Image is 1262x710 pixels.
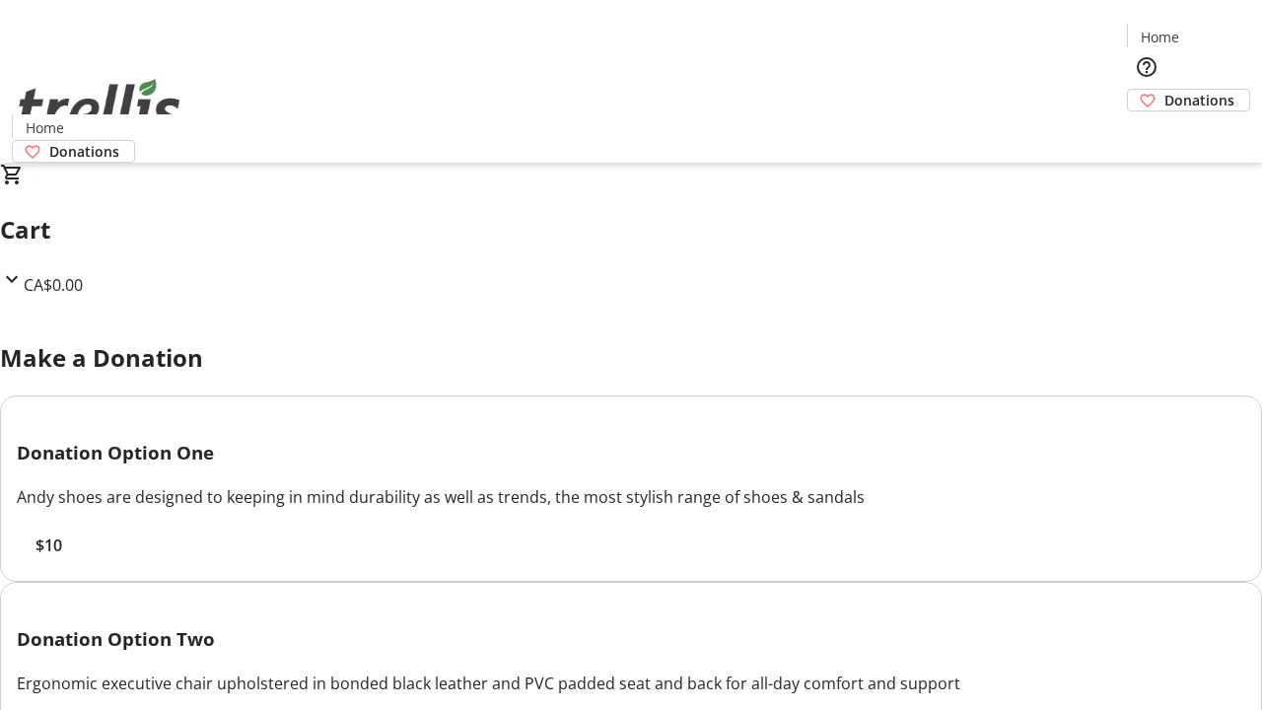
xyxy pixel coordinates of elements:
[1127,89,1250,111] a: Donations
[49,141,119,162] span: Donations
[26,117,64,138] span: Home
[17,533,80,557] button: $10
[17,672,1245,695] div: Ergonomic executive chair upholstered in bonded black leather and PVC padded seat and back for al...
[35,533,62,557] span: $10
[12,57,187,156] img: Orient E2E Organization FhsNP1R4s6's Logo
[17,625,1245,653] h3: Donation Option Two
[1141,27,1179,47] span: Home
[1127,111,1166,151] button: Cart
[17,439,1245,466] h3: Donation Option One
[13,117,76,138] a: Home
[12,140,135,163] a: Donations
[1164,90,1234,110] span: Donations
[24,274,83,296] span: CA$0.00
[1127,47,1166,87] button: Help
[17,485,1245,509] div: Andy shoes are designed to keeping in mind durability as well as trends, the most stylish range o...
[1128,27,1191,47] a: Home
